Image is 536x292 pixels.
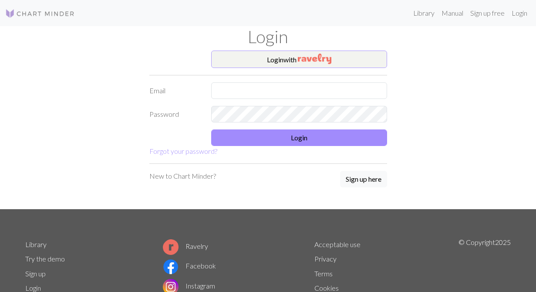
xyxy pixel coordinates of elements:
[149,171,216,181] p: New to Chart Minder?
[20,26,516,47] h1: Login
[163,259,179,275] img: Facebook logo
[144,82,206,99] label: Email
[163,282,215,290] a: Instagram
[211,51,387,68] button: Loginwith
[314,269,333,278] a: Terms
[340,171,387,188] a: Sign up here
[467,4,508,22] a: Sign up free
[438,4,467,22] a: Manual
[508,4,531,22] a: Login
[25,269,46,278] a: Sign up
[211,129,387,146] button: Login
[340,171,387,187] button: Sign up here
[314,284,339,292] a: Cookies
[314,255,337,263] a: Privacy
[25,255,65,263] a: Try the demo
[314,240,361,248] a: Acceptable use
[163,261,216,270] a: Facebook
[149,147,217,155] a: Forgot your password?
[298,54,331,64] img: Ravelry
[144,106,206,122] label: Password
[163,239,179,255] img: Ravelry logo
[410,4,438,22] a: Library
[25,284,41,292] a: Login
[5,8,75,19] img: Logo
[25,240,47,248] a: Library
[163,242,208,250] a: Ravelry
